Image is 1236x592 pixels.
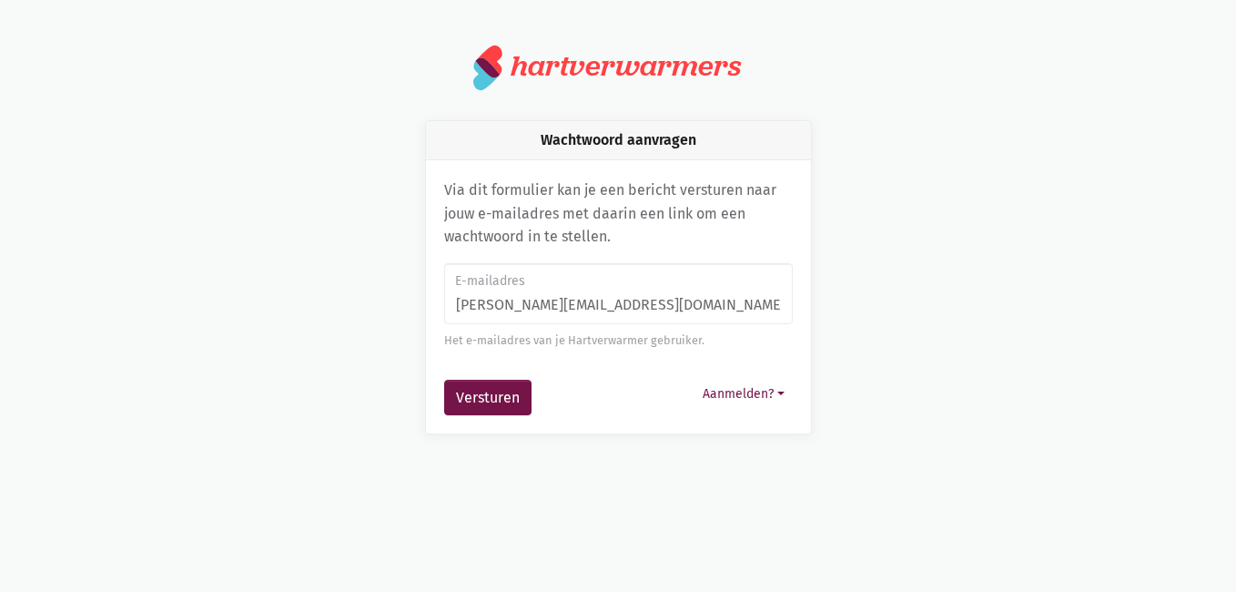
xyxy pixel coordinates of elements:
div: Het e-mailadres van je Hartverwarmer gebruiker. [444,332,793,350]
p: Via dit formulier kan je een bericht versturen naar jouw e-mailadres met daarin een link om een w... [444,179,793,249]
form: Wachtwoord aanvragen [444,263,793,416]
label: E-mailadres [455,271,780,291]
div: hartverwarmers [511,49,741,83]
a: hartverwarmers [473,44,763,91]
div: Wachtwoord aanvragen [426,121,811,160]
button: Versturen [444,380,532,416]
img: logo.svg [473,44,503,91]
button: Aanmelden? [694,380,793,408]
